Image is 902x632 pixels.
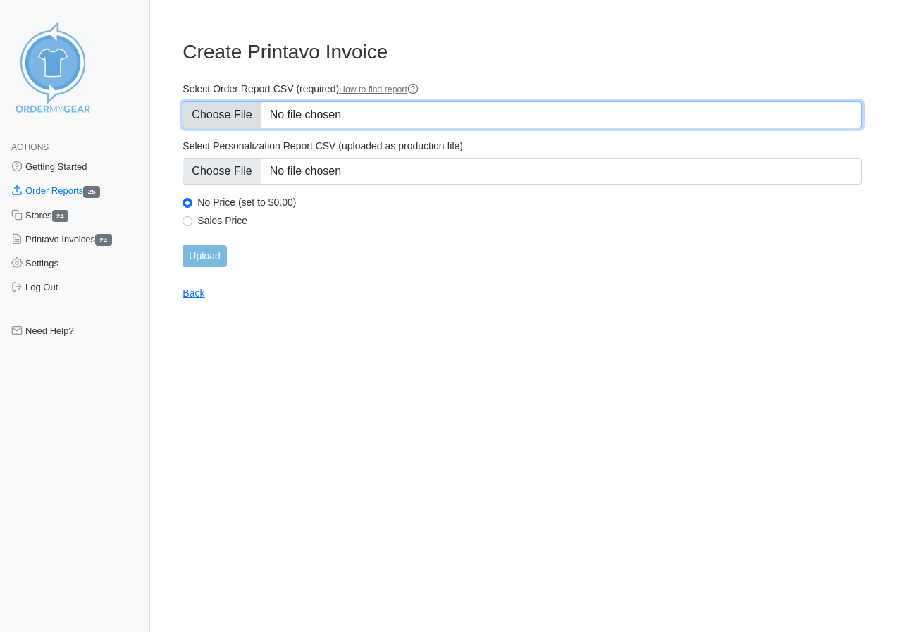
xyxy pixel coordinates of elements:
h3: Create Printavo Invoice [183,40,862,64]
label: Select Order Report CSV (required) [183,82,862,96]
a: Back [183,287,204,299]
a: How to find report [339,85,419,94]
span: Actions [11,142,49,152]
label: Select Personalization Report CSV (uploaded as production file) [183,140,862,152]
input: Upload [183,245,226,267]
span: 24 [95,234,112,246]
label: Sales Price [197,214,862,227]
label: No Price (set to $0.00) [197,196,862,209]
span: 24 [52,210,69,222]
span: 25 [83,186,100,198]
